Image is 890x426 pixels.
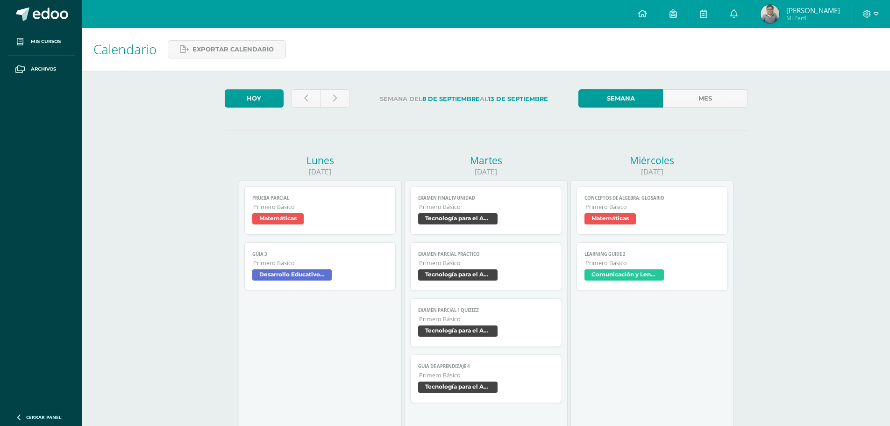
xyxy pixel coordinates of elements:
a: Learning Guide 2Primero BásicoComunicación y Lenguaje, Idioma Extranjero Inglés [577,242,728,291]
span: Prueba Parcial [252,195,388,201]
span: Matemáticas [252,213,304,224]
span: [PERSON_NAME] [786,6,840,15]
strong: 13 de Septiembre [488,95,548,102]
a: Mis cursos [7,28,75,56]
span: Primero Básico [419,259,554,267]
span: Mis cursos [31,38,61,45]
a: Mes [663,89,748,108]
a: Semana [578,89,663,108]
div: Martes [405,154,568,167]
div: Miércoles [570,154,733,167]
span: Primero Básico [585,203,720,211]
a: Archivos [7,56,75,83]
div: [DATE] [405,167,568,177]
span: EXAMEN PARCIAL 1 QUIZIZZ [418,307,554,313]
span: Primero Básico [419,203,554,211]
div: Lunes [239,154,402,167]
span: Primero Básico [253,259,388,267]
a: Guia 3Primero BásicoDesarrollo Educativo y Proyecto de Vida [244,242,396,291]
span: Conceptos de Álgebra: Glosario [584,195,720,201]
span: Primero Básico [253,203,388,211]
a: Exportar calendario [168,40,286,58]
a: Prueba ParcialPrimero BásicoMatemáticas [244,186,396,235]
a: GUIA DE APRENDIZAJE 4Primero BásicoTecnología para el Aprendizaje y la Comunicación (Informática) [410,354,562,403]
span: Archivos [31,65,56,73]
span: Matemáticas [584,213,636,224]
span: Mi Perfil [786,14,840,22]
span: Tecnología para el Aprendizaje y la Comunicación (Informática) [418,213,498,224]
a: EXAMEN FINAL IV UNIDADPrimero BásicoTecnología para el Aprendizaje y la Comunicación (Informática) [410,186,562,235]
strong: 8 de Septiembre [422,95,480,102]
img: 3ba3423faefa342bc2c5b8ea565e626e.png [761,5,779,23]
span: Tecnología para el Aprendizaje y la Comunicación (Informática) [418,382,498,393]
span: Desarrollo Educativo y Proyecto de Vida [252,269,332,281]
span: GUIA DE APRENDIZAJE 4 [418,363,554,369]
span: EXAMEN FINAL IV UNIDAD [418,195,554,201]
label: Semana del al [357,89,571,108]
span: Primero Básico [585,259,720,267]
a: Hoy [225,89,284,108]
a: EXAMEN PARCIAL PRACTICOPrimero BásicoTecnología para el Aprendizaje y la Comunicación (Informática) [410,242,562,291]
span: Guia 3 [252,251,388,257]
span: Calendario [93,40,157,58]
span: Comunicación y Lenguaje, Idioma Extranjero Inglés [584,269,664,281]
span: Primero Básico [419,371,554,379]
span: Tecnología para el Aprendizaje y la Comunicación (Informática) [418,269,498,281]
span: Learning Guide 2 [584,251,720,257]
div: [DATE] [239,167,402,177]
span: Tecnología para el Aprendizaje y la Comunicación (Informática) [418,325,498,337]
span: Primero Básico [419,315,554,323]
span: Cerrar panel [26,414,62,420]
a: EXAMEN PARCIAL 1 QUIZIZZPrimero BásicoTecnología para el Aprendizaje y la Comunicación (Informática) [410,298,562,347]
div: [DATE] [570,167,733,177]
span: EXAMEN PARCIAL PRACTICO [418,251,554,257]
span: Exportar calendario [192,41,274,58]
a: Conceptos de Álgebra: GlosarioPrimero BásicoMatemáticas [577,186,728,235]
